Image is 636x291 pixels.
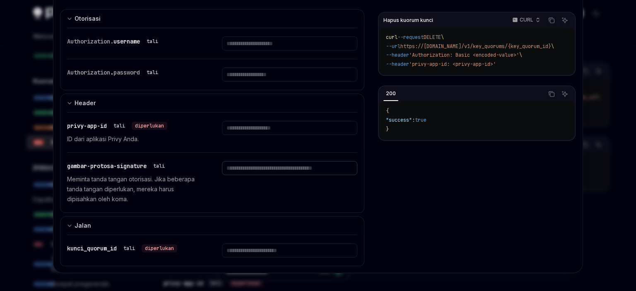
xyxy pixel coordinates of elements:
[519,52,522,58] span: \
[397,34,424,41] span: --request
[222,243,357,257] input: Masukkan kunci_quorum_id
[386,43,400,50] span: --url
[67,243,177,253] div: kunci_quorum_id
[222,121,357,135] input: Masukkan privy-app-id
[559,89,570,99] button: Tanya AI
[383,89,398,99] div: 200
[67,245,117,252] span: kunci_quorum_id
[409,61,496,67] span: 'privy-app-id: <privy-app-id>'
[383,17,433,24] span: Hapus kuorum kunci
[386,108,389,114] span: {
[75,221,91,231] div: Jalan
[386,61,409,67] span: --header
[222,67,357,82] input: Masukkan kata sandi
[546,15,557,26] button: Salin isi dari blok kode
[110,69,113,76] span: .
[222,161,357,175] input: Masukkan gambar-authorization-signature
[60,9,364,28] button: Memperluas bagian input
[386,52,409,58] span: --header
[400,43,551,50] span: https://[DOMAIN_NAME]/v1/key_quorums/{key_quorum_id}
[67,38,113,45] span: Authorization.
[75,98,96,108] div: Header
[551,43,554,50] span: \
[67,122,107,130] span: privy-app-id
[67,36,161,46] div: Authorization.username
[409,52,519,58] span: 'Authorization: Basic <encoded-value>'
[546,89,557,99] button: Salin isi dari blok kode
[412,117,415,123] span: :
[60,94,364,112] button: Memperluas bagian input
[142,244,177,253] div: diperlukan
[67,121,167,131] div: privy-app-id
[67,67,161,77] div: Authorization.password
[559,15,570,26] button: Tanya AI
[424,34,441,41] span: DELETE
[132,122,167,130] div: diperlukan
[520,17,533,23] p: CURL
[75,14,101,24] div: Otorisasi
[415,117,426,123] span: true
[508,13,544,27] button: CURL
[67,162,147,170] span: gambar-protosa-signature
[60,216,364,235] button: Memperluas bagian input
[386,126,389,132] span: }
[67,174,202,204] p: Meminta tanda tangan otorisasi. Jika beberapa tanda tangan diperlukan, mereka harus dipisahkan ol...
[441,34,444,41] span: \
[386,117,412,123] span: "success"
[222,36,357,51] input: Masukkan nama pengguna
[67,134,202,144] p: ID dari aplikasi Privy Anda.
[67,69,110,76] span: Authorization
[67,161,168,171] div: gambar-protosa-signature
[113,38,140,45] span: username
[386,34,397,41] span: curl
[113,69,140,76] span: password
